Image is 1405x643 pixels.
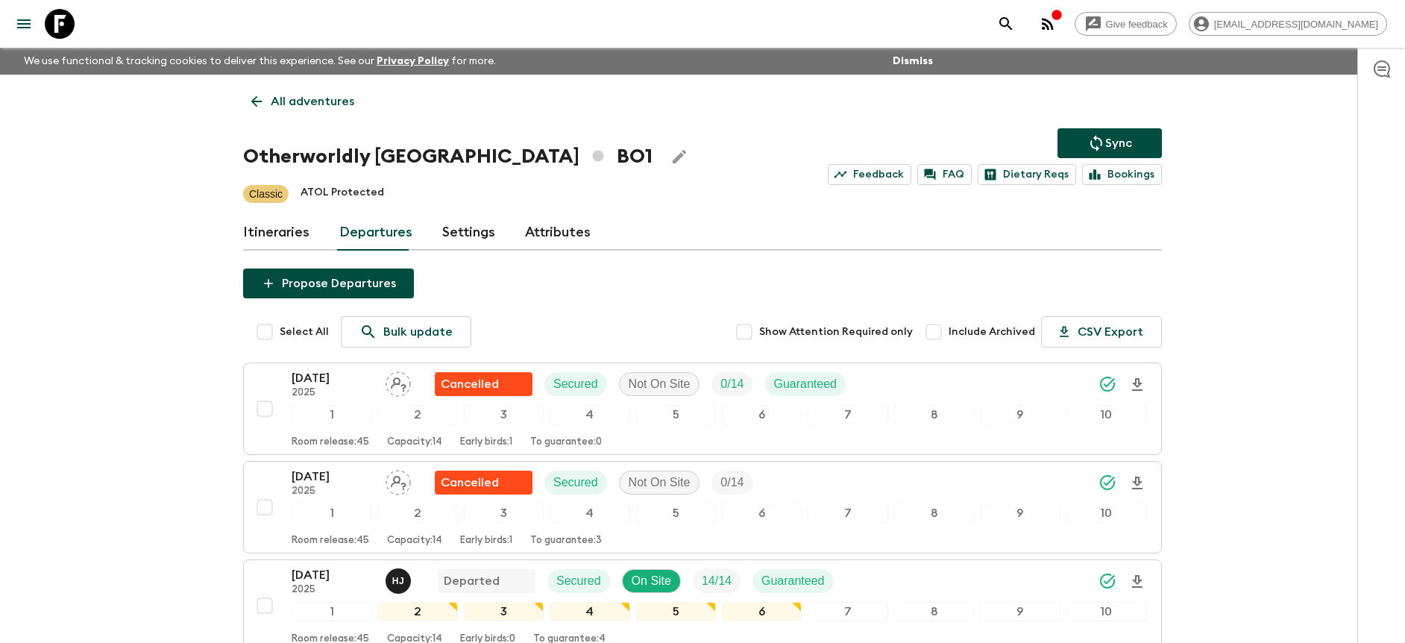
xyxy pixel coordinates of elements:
p: Not On Site [629,474,691,492]
p: Early birds: 1 [460,535,512,547]
span: Hector Juan Vargas Céspedes [386,573,414,585]
div: 5 [636,602,716,621]
button: [DATE]2025Assign pack leaderFlash Pack cancellationSecuredNot On SiteTrip Fill12345678910Room rel... [243,461,1162,553]
p: Cancelled [441,375,499,393]
p: To guarantee: 3 [530,535,602,547]
div: [EMAIL_ADDRESS][DOMAIN_NAME] [1189,12,1387,36]
p: 2025 [292,584,374,596]
div: Trip Fill [711,372,752,396]
p: [DATE] [292,369,374,387]
button: menu [9,9,39,39]
p: 14 / 14 [702,572,732,590]
span: Select All [280,324,329,339]
div: 4 [550,405,629,424]
div: Secured [544,372,607,396]
div: 6 [722,504,802,523]
p: 0 / 14 [720,474,744,492]
span: Give feedback [1098,19,1176,30]
p: 2025 [292,486,374,498]
p: Secured [556,572,601,590]
div: 5 [636,405,716,424]
div: Trip Fill [693,569,741,593]
div: 8 [894,405,974,424]
p: Guaranteed [761,572,825,590]
div: 6 [722,602,802,621]
p: [DATE] [292,468,374,486]
a: Departures [339,215,412,251]
h1: Otherworldly [GEOGRAPHIC_DATA] BO1 [243,142,653,172]
p: Bulk update [383,323,453,341]
div: 1 [292,405,371,424]
div: 10 [1066,504,1146,523]
button: search adventures [991,9,1021,39]
div: 3 [464,504,544,523]
div: Not On Site [619,372,700,396]
div: Not On Site [619,471,700,495]
div: 1 [292,602,371,621]
a: Settings [442,215,495,251]
div: 6 [722,405,802,424]
div: 8 [894,504,974,523]
p: Secured [553,474,598,492]
a: Privacy Policy [377,56,449,66]
div: 3 [464,602,544,621]
div: 1 [292,504,371,523]
p: ATOL Protected [301,185,384,203]
p: Cancelled [441,474,499,492]
div: 10 [1066,602,1146,621]
div: 7 [808,602,887,621]
a: Itineraries [243,215,309,251]
svg: Download Onboarding [1128,573,1146,591]
div: 7 [808,504,887,523]
svg: Download Onboarding [1128,474,1146,492]
button: Propose Departures [243,269,414,298]
p: We use functional & tracking cookies to deliver this experience. See our for more. [18,48,502,75]
div: 2 [377,405,457,424]
p: Not On Site [629,375,691,393]
a: FAQ [917,164,972,185]
span: Assign pack leader [386,474,411,486]
div: Flash Pack cancellation [435,372,532,396]
a: Feedback [828,164,911,185]
svg: Download Onboarding [1128,376,1146,394]
p: Room release: 45 [292,436,369,448]
p: Room release: 45 [292,535,369,547]
p: Capacity: 14 [387,535,442,547]
div: 7 [808,405,887,424]
div: 4 [550,504,629,523]
span: Include Archived [949,324,1035,339]
button: CSV Export [1041,316,1162,348]
p: [DATE] [292,566,374,584]
a: Bulk update [341,316,471,348]
p: All adventures [271,92,354,110]
svg: Synced Successfully [1098,474,1116,492]
p: 2025 [292,387,374,399]
div: 2 [377,504,457,523]
div: 2 [377,602,457,621]
a: All adventures [243,87,362,116]
div: 3 [464,405,544,424]
div: Trip Fill [711,471,752,495]
a: Give feedback [1075,12,1177,36]
p: Classic [249,186,283,201]
button: Edit Adventure Title [664,142,694,172]
button: Dismiss [889,51,937,72]
p: Secured [553,375,598,393]
div: Secured [544,471,607,495]
button: Sync adventure departures to the booking engine [1057,128,1162,158]
p: On Site [632,572,671,590]
div: 10 [1066,405,1146,424]
a: Attributes [525,215,591,251]
div: 4 [550,602,629,621]
span: Assign pack leader [386,376,411,388]
div: Flash Pack cancellation [435,471,532,495]
div: 9 [980,602,1060,621]
span: [EMAIL_ADDRESS][DOMAIN_NAME] [1206,19,1386,30]
div: 5 [636,504,716,523]
button: [DATE]2025Assign pack leaderFlash Pack cancellationSecuredNot On SiteTrip FillGuaranteed123456789... [243,363,1162,455]
p: Sync [1105,134,1132,152]
p: Guaranteed [773,375,837,393]
p: Early birds: 1 [460,436,512,448]
span: Show Attention Required only [759,324,913,339]
p: 0 / 14 [720,375,744,393]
